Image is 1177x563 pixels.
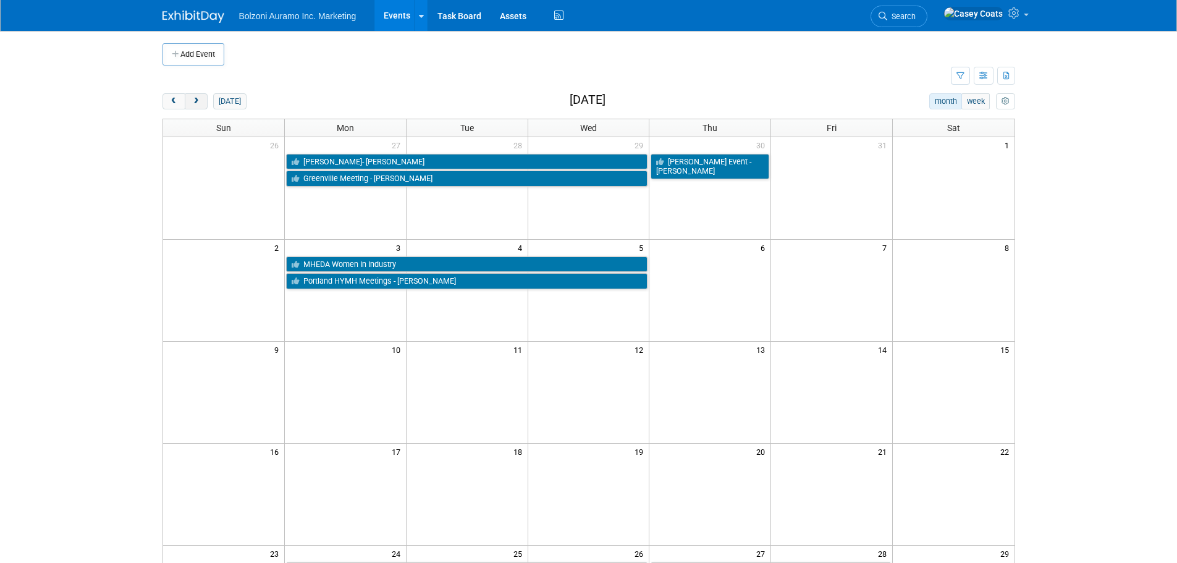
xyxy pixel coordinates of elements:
button: next [185,93,208,109]
span: 24 [390,546,406,561]
span: 22 [999,444,1015,459]
span: 27 [390,137,406,153]
span: Sun [216,123,231,133]
span: 4 [517,240,528,255]
span: 13 [755,342,770,357]
h2: [DATE] [570,93,605,107]
span: 6 [759,240,770,255]
a: Greenville Meeting - [PERSON_NAME] [286,171,648,187]
span: 20 [755,444,770,459]
span: 28 [877,546,892,561]
span: 12 [633,342,649,357]
button: week [961,93,990,109]
span: Sat [947,123,960,133]
span: 7 [881,240,892,255]
span: Wed [580,123,597,133]
img: Casey Coats [943,7,1003,20]
span: 15 [999,342,1015,357]
span: 8 [1003,240,1015,255]
button: Add Event [162,43,224,66]
span: 29 [999,546,1015,561]
span: 18 [512,444,528,459]
span: 26 [269,137,284,153]
button: [DATE] [213,93,246,109]
span: 19 [633,444,649,459]
span: 23 [269,546,284,561]
span: 17 [390,444,406,459]
img: ExhibitDay [162,11,224,23]
span: 16 [269,444,284,459]
span: 25 [512,546,528,561]
span: Bolzoni Auramo Inc. Marketing [239,11,356,21]
span: Tue [460,123,474,133]
span: 2 [273,240,284,255]
button: prev [162,93,185,109]
span: 11 [512,342,528,357]
i: Personalize Calendar [1002,98,1010,106]
span: 30 [755,137,770,153]
span: 1 [1003,137,1015,153]
span: 26 [633,546,649,561]
button: month [929,93,962,109]
button: myCustomButton [996,93,1015,109]
span: 3 [395,240,406,255]
span: 27 [755,546,770,561]
span: 28 [512,137,528,153]
span: Fri [827,123,837,133]
span: Mon [337,123,354,133]
a: MHEDA Women In Industry [286,256,648,273]
a: [PERSON_NAME] Event - [PERSON_NAME] [651,154,769,179]
span: Search [887,12,916,21]
a: Search [871,6,927,27]
span: 29 [633,137,649,153]
span: 10 [390,342,406,357]
span: 5 [638,240,649,255]
a: Portland HYMH Meetings - [PERSON_NAME] [286,273,648,289]
span: Thu [702,123,717,133]
span: 14 [877,342,892,357]
span: 31 [877,137,892,153]
a: [PERSON_NAME]- [PERSON_NAME] [286,154,648,170]
span: 21 [877,444,892,459]
span: 9 [273,342,284,357]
